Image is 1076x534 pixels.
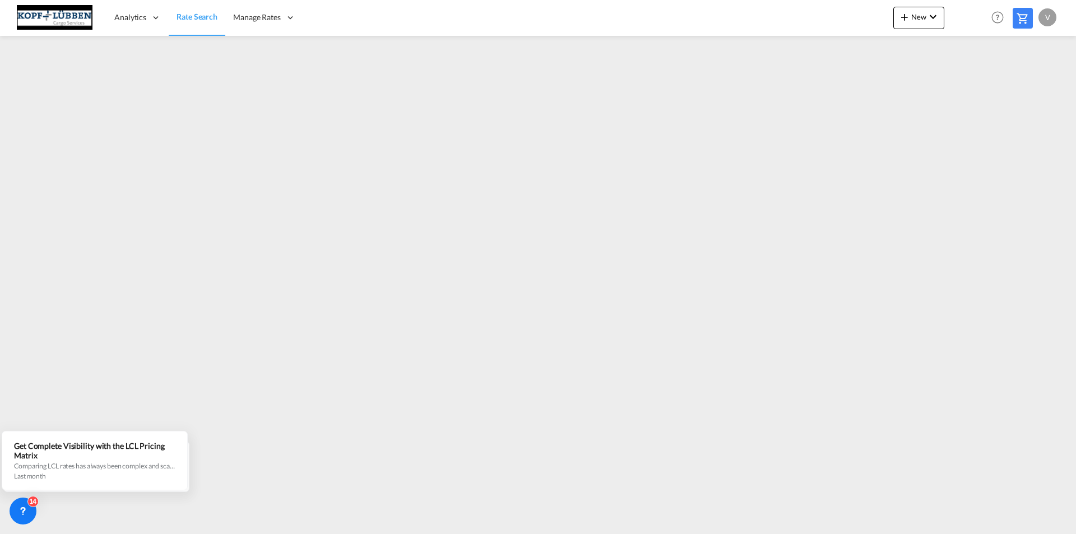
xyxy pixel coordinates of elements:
span: Manage Rates [233,12,281,23]
div: Help [988,8,1013,28]
span: Help [988,8,1007,27]
md-icon: icon-chevron-down [926,10,940,24]
button: icon-plus 400-fgNewicon-chevron-down [893,7,944,29]
img: 25cf3bb0aafc11ee9c4fdbd399af7748.JPG [17,5,92,30]
md-icon: icon-plus 400-fg [898,10,911,24]
div: v [1038,8,1056,26]
span: Analytics [114,12,146,23]
span: Rate Search [177,12,217,21]
span: New [898,12,940,21]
